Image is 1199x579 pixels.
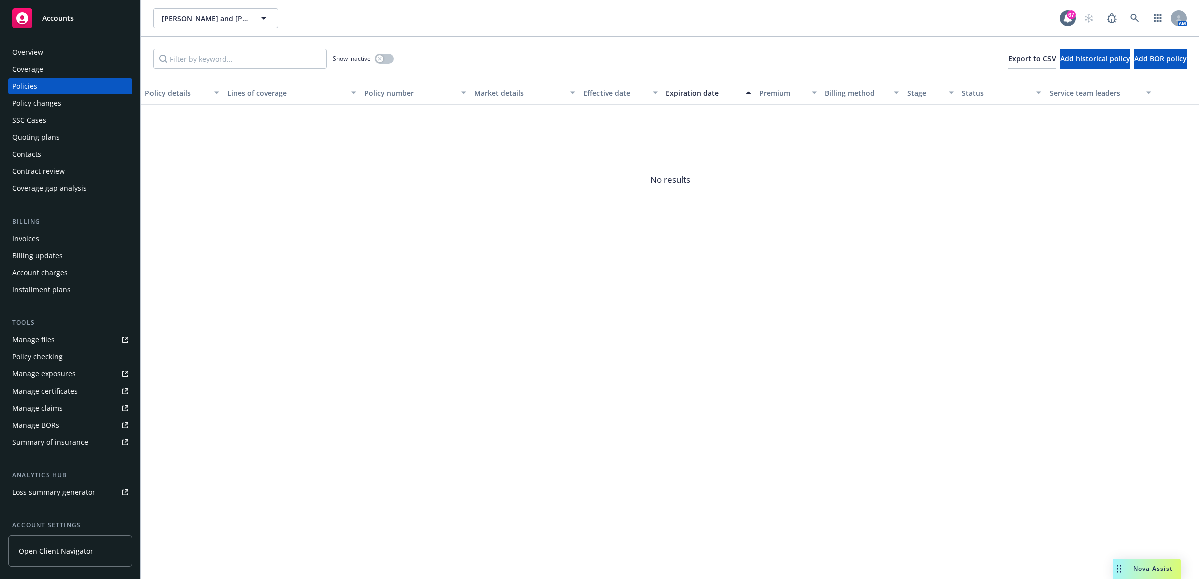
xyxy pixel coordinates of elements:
a: Billing updates [8,248,132,264]
div: Tools [8,318,132,328]
div: Installment plans [12,282,71,298]
div: Billing [8,217,132,227]
button: Export to CSV [1008,49,1056,69]
div: Manage exposures [12,366,76,382]
a: Overview [8,44,132,60]
span: Export to CSV [1008,54,1056,63]
div: Effective date [583,88,647,98]
a: Loss summary generator [8,484,132,500]
button: Nova Assist [1113,559,1181,579]
div: Premium [759,88,806,98]
div: Loss summary generator [12,484,95,500]
div: Policies [12,78,37,94]
button: Market details [470,81,580,105]
button: Add historical policy [1060,49,1130,69]
div: Account charges [12,265,68,281]
a: Manage certificates [8,383,132,399]
a: Installment plans [8,282,132,298]
span: Open Client Navigator [19,546,93,556]
span: Add BOR policy [1134,54,1187,63]
button: [PERSON_NAME] and [PERSON_NAME] (formerly Western Aviation) (Commercial) [153,8,278,28]
div: Billing method [825,88,888,98]
a: Policy checking [8,349,132,365]
a: Account charges [8,265,132,281]
a: Switch app [1148,8,1168,28]
div: Manage certificates [12,383,78,399]
button: Status [958,81,1045,105]
div: Coverage [12,61,43,77]
div: Stage [907,88,943,98]
a: Coverage [8,61,132,77]
button: Service team leaders [1045,81,1155,105]
div: Manage BORs [12,417,59,433]
div: Analytics hub [8,470,132,480]
span: Show inactive [333,54,371,63]
a: Coverage gap analysis [8,180,132,197]
span: Accounts [42,14,74,22]
a: Manage claims [8,400,132,416]
div: Coverage gap analysis [12,180,87,197]
div: Summary of insurance [12,434,88,450]
div: Drag to move [1113,559,1125,579]
a: Summary of insurance [8,434,132,450]
div: Policy changes [12,95,61,111]
div: Policy checking [12,349,63,365]
div: Lines of coverage [227,88,345,98]
span: Add historical policy [1060,54,1130,63]
button: Stage [903,81,958,105]
button: Effective date [579,81,662,105]
div: Overview [12,44,43,60]
span: Nova Assist [1133,564,1173,573]
input: Filter by keyword... [153,49,327,69]
span: [PERSON_NAME] and [PERSON_NAME] (formerly Western Aviation) (Commercial) [162,13,248,24]
div: Account settings [8,520,132,530]
a: Invoices [8,231,132,247]
div: Status [962,88,1030,98]
a: Search [1125,8,1145,28]
a: Contacts [8,146,132,162]
a: Policy changes [8,95,132,111]
div: SSC Cases [12,112,46,128]
button: Premium [755,81,821,105]
a: Accounts [8,4,132,32]
button: Billing method [821,81,903,105]
div: Service team leaders [1050,88,1140,98]
a: Manage exposures [8,366,132,382]
div: Contacts [12,146,41,162]
a: Manage BORs [8,417,132,433]
div: Market details [474,88,565,98]
a: SSC Cases [8,112,132,128]
button: Add BOR policy [1134,49,1187,69]
span: No results [141,105,1199,255]
div: Policy number [364,88,455,98]
button: Lines of coverage [223,81,360,105]
button: Policy details [141,81,223,105]
div: Quoting plans [12,129,60,145]
a: Contract review [8,163,132,179]
a: Manage files [8,332,132,348]
div: Invoices [12,231,39,247]
a: Start snowing [1079,8,1099,28]
div: Policy details [145,88,208,98]
div: Contract review [12,163,65,179]
a: Report a Bug [1102,8,1122,28]
div: 67 [1067,10,1076,19]
div: Expiration date [666,88,740,98]
a: Policies [8,78,132,94]
button: Expiration date [662,81,755,105]
a: Quoting plans [8,129,132,145]
div: Manage claims [12,400,63,416]
div: Manage files [12,332,55,348]
button: Policy number [360,81,470,105]
div: Billing updates [12,248,63,264]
